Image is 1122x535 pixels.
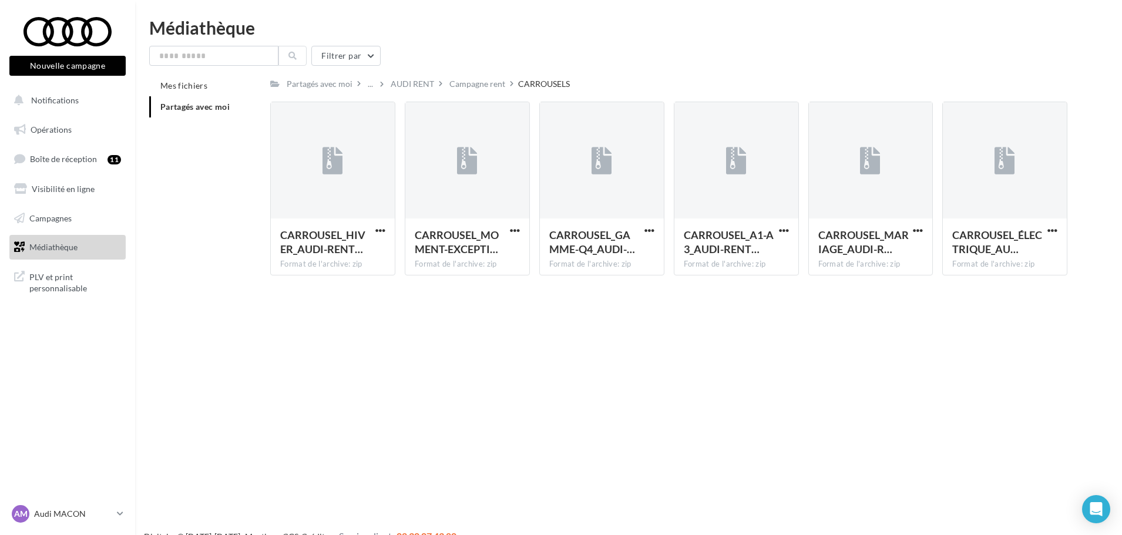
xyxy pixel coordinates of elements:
a: Campagnes [7,206,128,231]
p: Audi MACON [34,508,112,520]
span: CARROUSEL_HIVER_AUDI-RENT_1080x1080_SOCIAL-MEDIA [280,228,365,255]
div: Format de l'archive: zip [684,259,789,270]
span: CARROUSEL_MOMENT-EXCEPTION_AUDI-RENT_1080x1080_SOCIAL-MEDIA [415,228,499,255]
span: Visibilité en ligne [32,184,95,194]
div: Partagés avec moi [287,78,352,90]
a: Visibilité en ligne [7,177,128,201]
div: Format de l'archive: zip [280,259,385,270]
span: CARROUSEL_A1-A3_AUDI-RENT_1080x1080_SOCIAL-MEDIA [684,228,774,255]
div: ... [365,76,375,92]
a: Médiathèque [7,235,128,260]
div: Médiathèque [149,19,1108,36]
div: Format de l'archive: zip [952,259,1057,270]
span: Médiathèque [29,242,78,252]
span: Notifications [31,95,79,105]
span: CARROUSEL_ÉLECTRIQUE_AUDI-RENT_1080x1080_SOCIAL-MEDIA [952,228,1042,255]
span: PLV et print personnalisable [29,269,121,294]
button: Filtrer par [311,46,381,66]
span: CARROUSEL_MARIAGE_AUDI-RENT_1080x1080_SOCIAL-MEDIA [818,228,909,255]
div: AUDI RENT [391,78,434,90]
a: Boîte de réception11 [7,146,128,171]
span: Mes fichiers [160,80,207,90]
button: Notifications [7,88,123,113]
span: CARROUSEL_GAMME-Q4_AUDI-RENT_1080x1080_SOCIAL-MEDIA [549,228,635,255]
span: AM [14,508,28,520]
div: Open Intercom Messenger [1082,495,1110,523]
div: Format de l'archive: zip [549,259,654,270]
a: AM Audi MACON [9,503,126,525]
span: Opérations [31,125,72,134]
div: CARROUSELS [518,78,570,90]
a: Opérations [7,117,128,142]
a: PLV et print personnalisable [7,264,128,299]
button: Nouvelle campagne [9,56,126,76]
span: Campagnes [29,213,72,223]
div: Format de l'archive: zip [415,259,520,270]
div: 11 [108,155,121,164]
div: Campagne rent [449,78,505,90]
div: Format de l'archive: zip [818,259,923,270]
span: Partagés avec moi [160,102,230,112]
span: Boîte de réception [30,154,97,164]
